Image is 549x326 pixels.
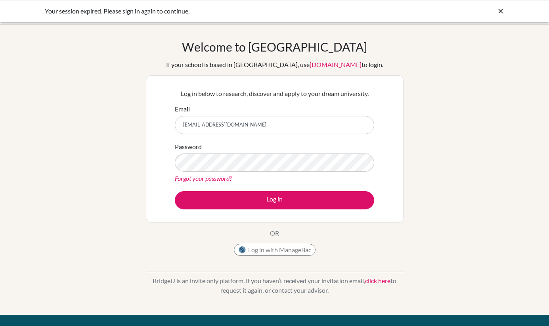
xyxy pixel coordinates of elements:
[365,277,390,284] a: click here
[175,104,190,114] label: Email
[175,175,232,182] a: Forgot your password?
[45,6,386,16] div: Your session expired. Please sign in again to continue.
[175,89,374,98] p: Log in below to research, discover and apply to your dream university.
[310,61,362,68] a: [DOMAIN_NAME]
[146,276,404,295] p: BridgeU is an invite only platform. If you haven’t received your invitation email, to request it ...
[182,40,367,54] h1: Welcome to [GEOGRAPHIC_DATA]
[175,142,202,151] label: Password
[175,191,374,209] button: Log in
[270,228,279,238] p: OR
[234,244,316,256] button: Log in with ManageBac
[166,60,383,69] div: If your school is based in [GEOGRAPHIC_DATA], use to login.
